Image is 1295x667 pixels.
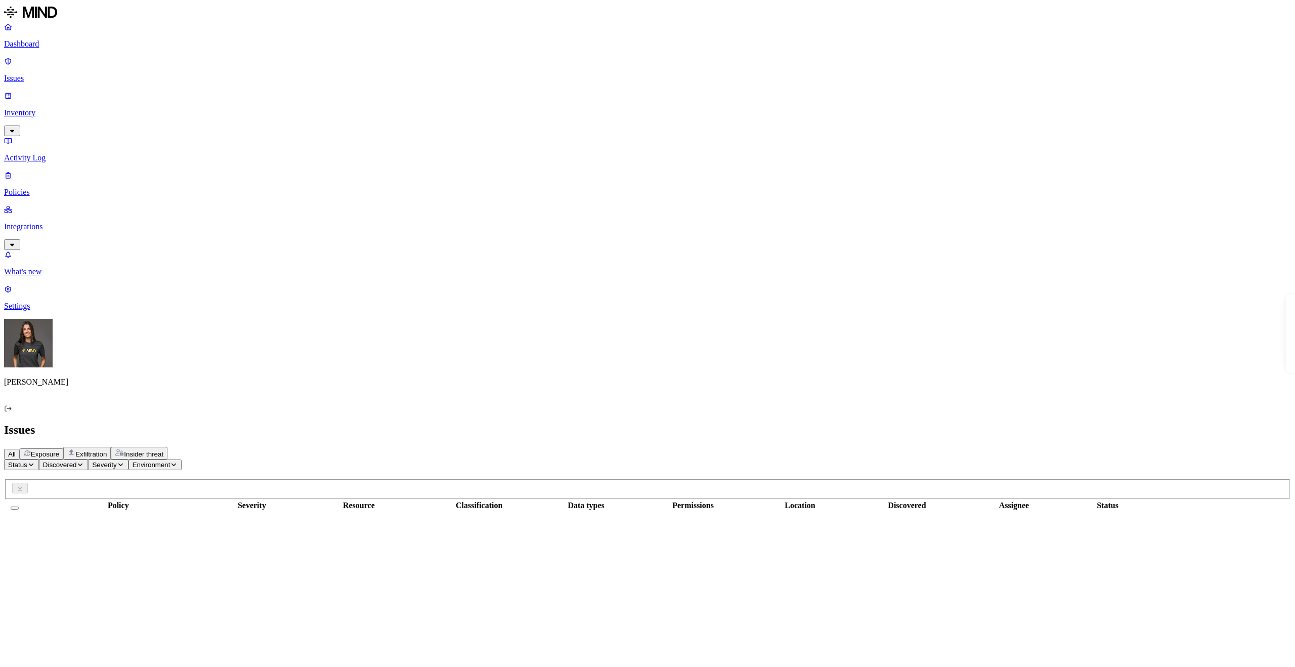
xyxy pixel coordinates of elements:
a: Settings [4,284,1291,311]
a: What's new [4,250,1291,276]
a: Integrations [4,205,1291,248]
div: Location [748,501,852,510]
p: Integrations [4,222,1291,231]
div: Classification [426,501,531,510]
p: Settings [4,302,1291,311]
span: Insider threat [124,450,163,458]
img: Gal Cohen [4,319,53,367]
a: Activity Log [4,136,1291,162]
div: Resource [293,501,424,510]
div: Discovered [854,501,959,510]
span: Exposure [31,450,59,458]
span: Exfiltration [75,450,107,458]
div: Severity [213,501,291,510]
a: Inventory [4,91,1291,135]
span: Environment [133,461,170,469]
a: Issues [4,57,1291,83]
p: Activity Log [4,153,1291,162]
span: All [8,450,16,458]
p: What's new [4,267,1291,276]
span: Discovered [43,461,77,469]
span: Severity [92,461,116,469]
h2: Issues [4,423,1291,437]
a: Policies [4,171,1291,197]
a: MIND [4,4,1291,22]
span: Status [8,461,27,469]
div: Assignee [962,501,1066,510]
p: Issues [4,74,1291,83]
div: Permissions [640,501,745,510]
p: Dashboard [4,39,1291,49]
button: Select all [11,507,19,510]
div: Status [1068,501,1147,510]
p: Policies [4,188,1291,197]
p: Inventory [4,108,1291,117]
a: Dashboard [4,22,1291,49]
div: Policy [26,501,211,510]
div: Data types [534,501,638,510]
img: MIND [4,4,57,20]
